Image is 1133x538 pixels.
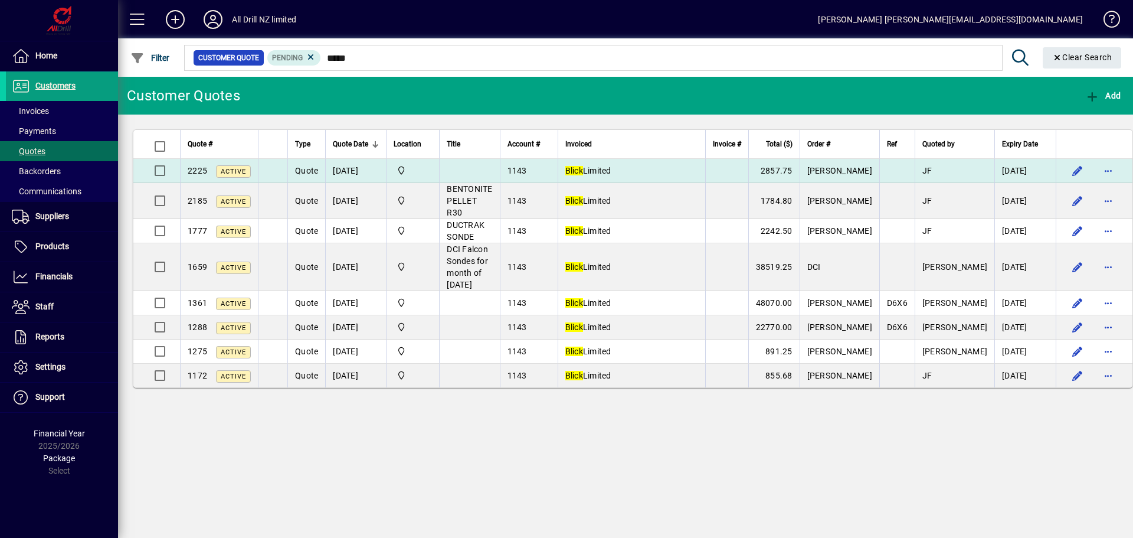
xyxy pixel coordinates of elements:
td: 48070.00 [748,291,800,315]
span: Payments [12,126,56,136]
span: D6X6 [887,298,908,308]
div: Customer Quotes [127,86,240,105]
span: JF [922,196,932,206]
span: DCI [807,262,821,272]
span: Order # [807,138,830,151]
span: 1143 [507,371,527,380]
div: Title [447,138,492,151]
span: Customers [35,81,76,90]
div: [PERSON_NAME] [PERSON_NAME][EMAIL_ADDRESS][DOMAIN_NAME] [818,10,1083,29]
a: Suppliers [6,202,118,231]
button: Edit [1068,257,1087,276]
span: Type [295,138,310,151]
mat-chip: Pending Status: Pending [267,50,321,66]
span: All Drill NZ Limited [394,296,432,309]
span: Quote [295,298,318,308]
span: [PERSON_NAME] [807,322,872,332]
span: Total ($) [766,138,793,151]
button: Add [1082,85,1124,106]
span: Quoted by [922,138,955,151]
a: Knowledge Base [1095,2,1118,41]
span: [PERSON_NAME] [922,322,987,332]
button: More options [1099,318,1118,337]
div: Order # [807,138,872,151]
span: Active [221,198,246,206]
button: Edit [1068,191,1087,210]
td: [DATE] [994,340,1056,364]
span: [PERSON_NAME] [807,226,872,236]
span: Active [221,264,246,272]
a: Products [6,232,118,262]
span: 1659 [188,262,207,272]
button: Add [156,9,194,30]
div: Location [394,138,432,151]
span: [PERSON_NAME] [922,347,987,356]
em: Blick [565,298,583,308]
span: Communications [12,187,81,196]
span: [PERSON_NAME] [807,347,872,356]
button: More options [1099,191,1118,210]
span: Title [447,138,460,151]
span: Quote [295,166,318,175]
span: 1361 [188,298,207,308]
span: [PERSON_NAME] [922,262,987,272]
span: Location [394,138,421,151]
span: Active [221,348,246,356]
button: Edit [1068,221,1087,240]
span: BENTONITE PELLET R30 [447,184,492,217]
span: Limited [565,347,611,356]
td: [DATE] [325,159,386,183]
button: More options [1099,221,1118,240]
span: Financial Year [34,429,85,438]
td: [DATE] [994,291,1056,315]
span: All Drill NZ Limited [394,194,432,207]
a: Payments [6,121,118,141]
span: Add [1085,91,1121,100]
div: Quote # [188,138,251,151]
td: 2242.50 [748,219,800,243]
span: Ref [887,138,897,151]
span: All Drill NZ Limited [394,260,432,273]
td: 891.25 [748,340,800,364]
span: Package [43,454,75,463]
span: Limited [565,196,611,206]
button: Filter [127,47,173,69]
span: Invoiced [565,138,592,151]
span: 1288 [188,322,207,332]
button: Edit [1068,294,1087,312]
button: More options [1099,161,1118,180]
span: Quote [295,347,318,356]
td: [DATE] [325,340,386,364]
td: [DATE] [325,219,386,243]
span: Home [35,51,57,60]
a: Backorders [6,161,118,181]
td: [DATE] [994,364,1056,387]
span: All Drill NZ Limited [394,345,432,358]
span: 1275 [188,347,207,356]
span: Limited [565,298,611,308]
span: 1143 [507,226,527,236]
span: Quote [295,371,318,380]
span: Pending [272,54,303,62]
span: Limited [565,262,611,272]
span: Suppliers [35,211,69,221]
span: 1143 [507,166,527,175]
a: Quotes [6,141,118,161]
td: [DATE] [994,159,1056,183]
span: Active [221,324,246,332]
button: Edit [1068,318,1087,337]
em: Blick [565,322,583,332]
td: [DATE] [325,243,386,291]
span: 1172 [188,371,207,380]
button: Edit [1068,161,1087,180]
td: [DATE] [325,315,386,340]
td: [DATE] [994,315,1056,340]
span: All Drill NZ Limited [394,369,432,382]
span: Quote Date [333,138,368,151]
span: Clear Search [1052,53,1112,62]
div: All Drill NZ limited [232,10,297,29]
span: Settings [35,362,66,371]
span: All Drill NZ Limited [394,321,432,334]
span: Limited [565,322,611,332]
span: Expiry Date [1002,138,1038,151]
